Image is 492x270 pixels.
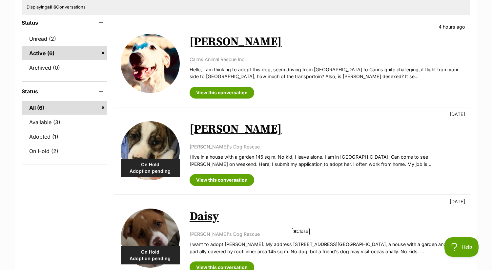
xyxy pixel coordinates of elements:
p: Cairns Animal Rescue Inc. [190,56,463,63]
span: Adoption pending [121,168,180,174]
a: View this conversation [190,174,254,186]
img: Ella [121,121,180,180]
iframe: Advertisement [87,237,405,267]
strong: all 6 [47,4,56,10]
span: Displaying Conversations [27,4,86,10]
span: Close [292,228,310,235]
a: Adopted (1) [22,130,107,144]
img: Alexis [121,34,180,93]
iframe: Help Scout Beacon - Open [444,237,479,257]
a: On Hold (2) [22,144,107,158]
a: All (6) [22,101,107,115]
p: I live in a house with a garden 145 sq m. No kid, I leave alone. I am in [GEOGRAPHIC_DATA]. Can c... [190,153,463,168]
p: [PERSON_NAME]'s Dog Rescue [190,231,463,237]
a: View this conversation [190,87,254,99]
a: [PERSON_NAME] [190,122,282,137]
img: Daisy [121,209,180,268]
a: Archived (0) [22,61,107,75]
header: Status [22,20,107,26]
a: [PERSON_NAME] [190,34,282,49]
div: On Hold [121,159,180,177]
header: Status [22,88,107,94]
p: 4 hours ago [439,23,465,30]
p: [PERSON_NAME]'s Dog Rescue [190,143,463,150]
a: Daisy [190,209,219,224]
p: Hello, I am thinking to adopt this dog, seem driving from [GEOGRAPHIC_DATA] to Carins quite chall... [190,66,463,80]
p: [DATE] [450,198,465,205]
a: Active (6) [22,46,107,60]
a: Unread (2) [22,32,107,46]
p: [DATE] [450,111,465,118]
a: Available (3) [22,115,107,129]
